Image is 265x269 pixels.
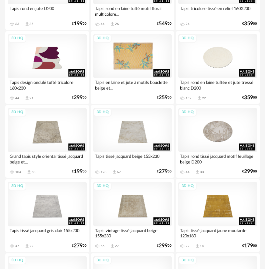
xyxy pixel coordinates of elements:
[101,170,107,174] div: 128
[179,34,197,43] div: 3D HQ
[117,170,121,174] div: 67
[176,179,260,252] a: 3D HQ Tapis tissé jacquard jaune moutarde 120x180 22 Download icon 14 €17900
[72,169,87,174] div: € 00
[74,169,83,174] span: 199
[5,105,89,178] a: 3D HQ Grand tapis style oriental tissé jacquard beige et... 104 Download icon 58 €19900
[8,226,87,240] div: Tapis tissé jacquard gris clair 155x230
[176,105,260,178] a: 3D HQ Tapis rond tissé jacquard motif feuillage beige D200 44 Download icon 33 €29900
[15,170,21,174] div: 104
[8,4,87,18] div: Tapis rond en jute D200
[93,78,172,92] div: Tapis en laine et jute à motifs bouclette beige et...
[179,256,197,265] div: 3D HQ
[110,22,115,27] span: Download icon
[32,170,36,174] div: 58
[25,244,30,249] span: Download icon
[178,152,257,165] div: Tapis rond tissé jacquard motif feuillage beige D200
[115,22,119,26] div: 26
[186,96,192,100] div: 152
[72,22,87,26] div: € 00
[186,170,190,174] div: 44
[5,31,89,104] a: 3D HQ Tapis design ondulé tufté tricolore 160x230 44 Download icon 21 €29900
[15,96,19,100] div: 44
[8,152,87,165] div: Grand tapis style oriental tissé jacquard beige et...
[8,78,87,92] div: Tapis design ondulé tufté tricolore 160x230
[15,244,19,248] div: 47
[8,108,26,117] div: 3D HQ
[244,169,253,174] span: 299
[157,244,172,248] div: € 00
[94,256,112,265] div: 3D HQ
[242,169,257,174] div: € 00
[195,169,200,174] span: Download icon
[72,96,87,100] div: € 00
[159,96,168,100] span: 259
[94,182,112,190] div: 3D HQ
[93,226,172,240] div: Tapis vintage tissé jacquard beige 155x230
[242,244,257,248] div: € 00
[74,96,83,100] span: 299
[8,256,26,265] div: 3D HQ
[5,179,89,252] a: 3D HQ Tapis tissé jacquard gris clair 155x230 47 Download icon 22 €27900
[115,244,119,248] div: 27
[176,31,260,104] a: 3D HQ Tapis rond en laine tuftée et jute tressé blanc D200 152 Download icon 92 €35900
[112,169,117,174] span: Download icon
[101,22,105,26] div: 44
[244,244,253,248] span: 179
[110,244,115,249] span: Download icon
[93,4,172,18] div: Tapis rond en laine tufté motif floral multicolore...
[242,96,257,100] div: € 00
[159,22,168,26] span: 549
[91,179,175,252] a: 3D HQ Tapis vintage tissé jacquard beige 155x230 56 Download icon 27 €29900
[179,182,197,190] div: 3D HQ
[25,22,30,27] span: Download icon
[195,244,200,249] span: Download icon
[74,22,83,26] span: 199
[8,182,26,190] div: 3D HQ
[200,170,204,174] div: 33
[202,96,206,100] div: 92
[179,108,197,117] div: 3D HQ
[93,152,172,165] div: Tapis tissé jacquard beige 155x230
[197,96,202,101] span: Download icon
[94,34,112,43] div: 3D HQ
[186,244,190,248] div: 22
[200,244,204,248] div: 14
[178,226,257,240] div: Tapis tissé jacquard jaune moutarde 120x180
[186,22,190,26] div: 24
[157,169,172,174] div: € 00
[74,244,83,248] span: 279
[25,96,30,101] span: Download icon
[178,4,257,18] div: Tapis tricolore tissé en relief 160X230
[8,34,26,43] div: 3D HQ
[244,22,253,26] span: 359
[30,22,34,26] div: 35
[244,96,253,100] span: 359
[94,108,112,117] div: 3D HQ
[159,244,168,248] span: 299
[30,244,34,248] div: 22
[157,22,172,26] div: € 00
[72,244,87,248] div: € 00
[91,31,175,104] a: 3D HQ Tapis en laine et jute à motifs bouclette beige et... €25900
[27,169,32,174] span: Download icon
[157,96,172,100] div: € 00
[15,22,19,26] div: 63
[30,96,34,100] div: 21
[91,105,175,178] a: 3D HQ Tapis tissé jacquard beige 155x230 128 Download icon 67 €27900
[178,78,257,92] div: Tapis rond en laine tuftée et jute tressé blanc D200
[101,244,105,248] div: 56
[242,22,257,26] div: € 00
[159,169,168,174] span: 279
